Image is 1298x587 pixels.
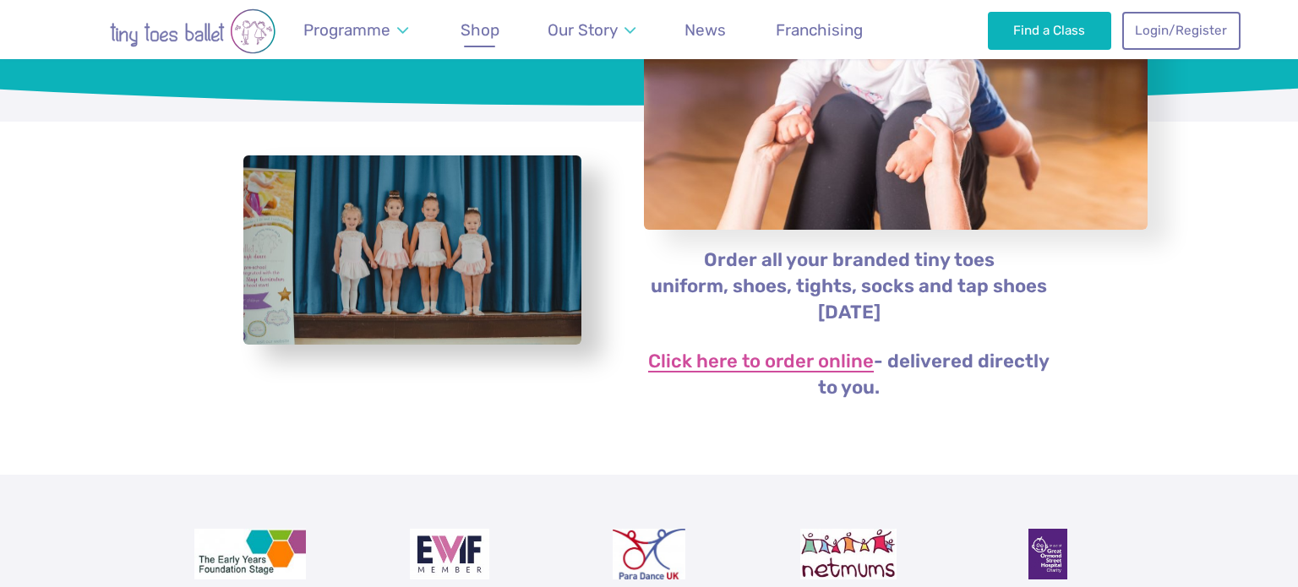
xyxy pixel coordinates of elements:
img: Encouraging Women Into Franchising [410,529,490,579]
a: Franchising [767,10,870,50]
span: Shop [461,20,499,40]
span: Our Story [548,20,618,40]
span: News [684,20,726,40]
span: Programme [303,20,390,40]
a: Shop [452,10,507,50]
a: Our Story [540,10,644,50]
img: The Early Years Foundation Stage [194,529,306,579]
a: Programme [295,10,416,50]
a: Login/Register [1122,12,1241,49]
a: Find a Class [988,12,1112,49]
a: View full-size image [243,155,581,345]
img: tiny toes ballet [57,8,328,54]
a: Click here to order online [648,352,874,372]
a: News [677,10,734,50]
p: Order all your branded tiny toes uniform, shoes, tights, socks and tap shoes [DATE] [643,247,1055,326]
p: - delivered directly to you. [643,349,1055,401]
img: Para Dance UK [613,529,685,579]
span: Franchising [776,20,863,40]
